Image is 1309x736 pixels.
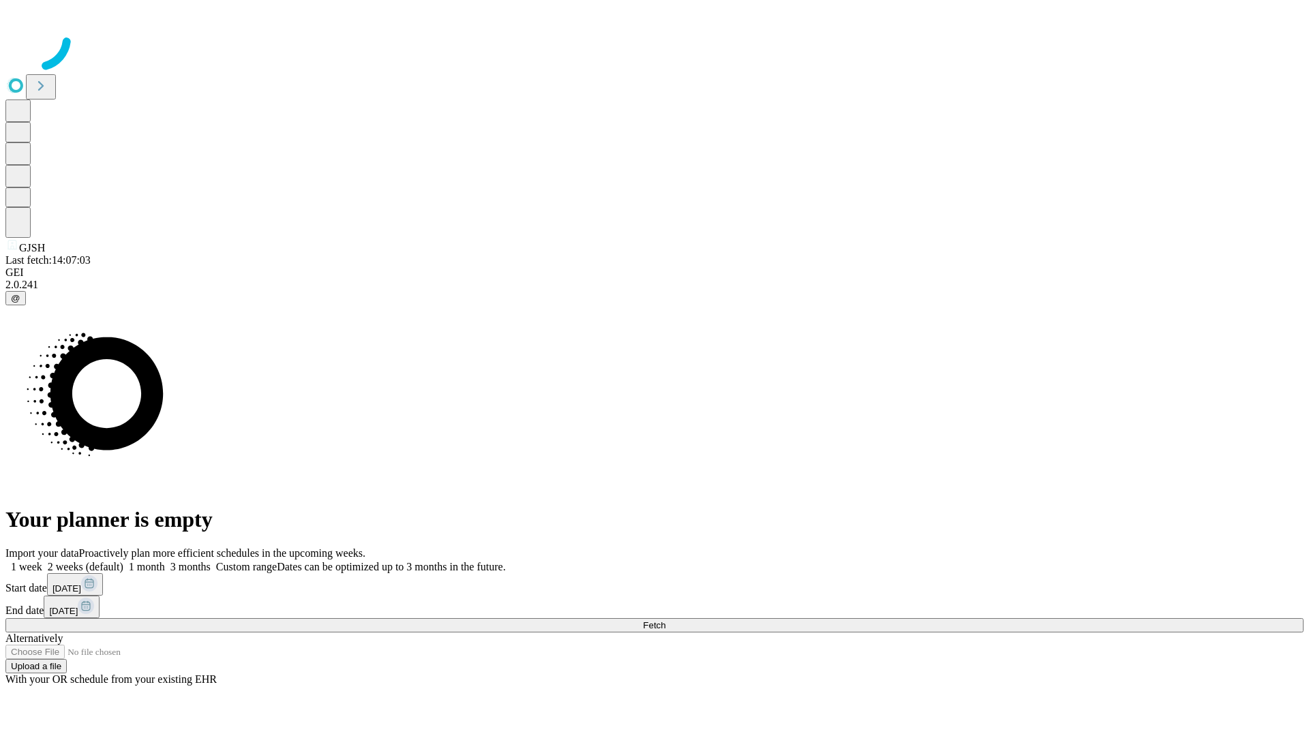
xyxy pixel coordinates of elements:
[19,242,45,254] span: GJSH
[5,618,1304,632] button: Fetch
[170,561,211,572] span: 3 months
[44,596,100,618] button: [DATE]
[11,561,42,572] span: 1 week
[5,507,1304,532] h1: Your planner is empty
[5,596,1304,618] div: End date
[5,279,1304,291] div: 2.0.241
[5,673,217,685] span: With your OR schedule from your existing EHR
[47,573,103,596] button: [DATE]
[277,561,505,572] span: Dates can be optimized up to 3 months in the future.
[216,561,277,572] span: Custom range
[5,632,63,644] span: Alternatively
[5,659,67,673] button: Upload a file
[5,547,79,559] span: Import your data
[5,254,91,266] span: Last fetch: 14:07:03
[79,547,365,559] span: Proactively plan more efficient schedules in the upcoming weeks.
[48,561,123,572] span: 2 weeks (default)
[5,291,26,305] button: @
[52,583,81,594] span: [DATE]
[643,620,665,630] span: Fetch
[11,293,20,303] span: @
[49,606,78,616] span: [DATE]
[129,561,165,572] span: 1 month
[5,266,1304,279] div: GEI
[5,573,1304,596] div: Start date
